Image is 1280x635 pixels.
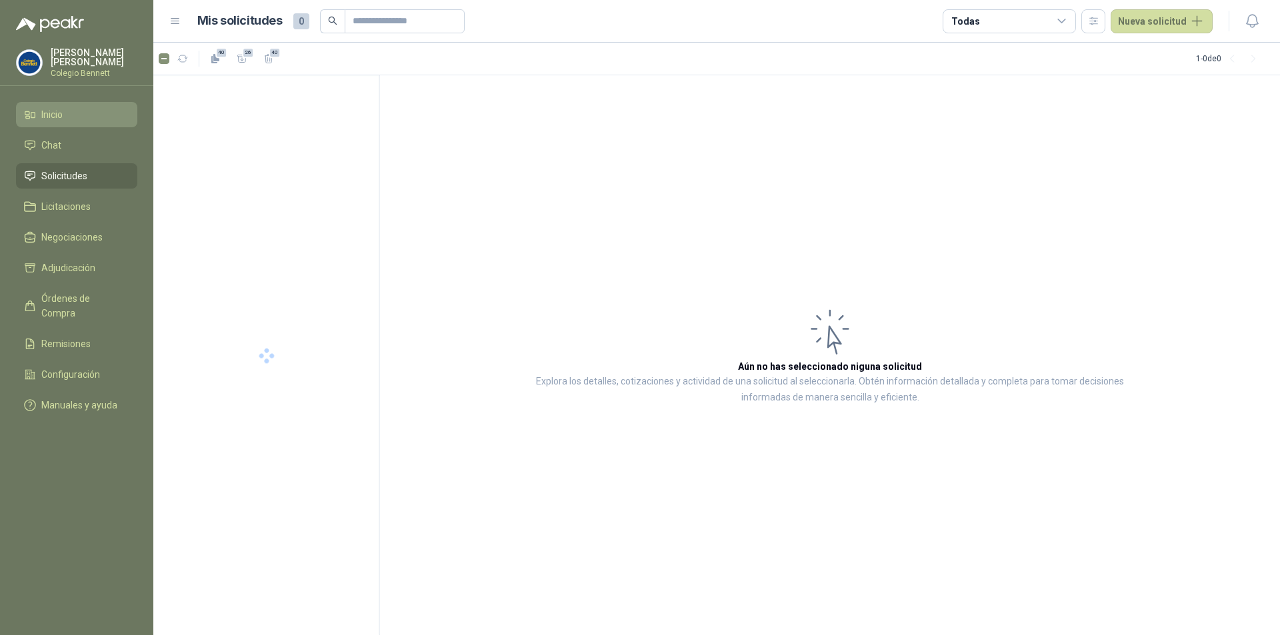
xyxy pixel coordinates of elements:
p: Colegio Bennett [51,69,137,77]
a: Solicitudes [16,163,137,189]
div: 1 - 0 de 0 [1196,48,1264,69]
a: Negociaciones [16,225,137,250]
a: Configuración [16,362,137,387]
a: Adjudicación [16,255,137,281]
a: Chat [16,133,137,158]
button: 40 [205,48,226,69]
button: Nueva solicitud [1111,9,1213,33]
span: 26 [242,47,255,58]
span: 40 [269,47,281,58]
span: Configuración [41,367,100,382]
button: 40 [258,48,279,69]
span: Remisiones [41,336,91,351]
button: 26 [231,48,253,69]
span: 0 [293,13,309,29]
h1: Mis solicitudes [197,11,283,31]
a: Licitaciones [16,194,137,219]
span: Órdenes de Compra [41,291,125,320]
p: [PERSON_NAME] [PERSON_NAME] [51,48,137,67]
a: Remisiones [16,331,137,356]
span: 40 [215,47,228,58]
a: Manuales y ayuda [16,392,137,418]
span: Negociaciones [41,230,103,245]
span: search [328,16,337,25]
span: Manuales y ayuda [41,398,117,412]
span: Inicio [41,107,63,122]
a: Inicio [16,102,137,127]
span: Licitaciones [41,199,91,214]
h3: Aún no has seleccionado niguna solicitud [738,359,922,374]
span: Adjudicación [41,261,95,275]
span: Solicitudes [41,169,87,183]
a: Órdenes de Compra [16,286,137,326]
div: Todas [951,14,979,29]
p: Explora los detalles, cotizaciones y actividad de una solicitud al seleccionarla. Obtén informaci... [513,374,1147,406]
img: Logo peakr [16,16,84,32]
span: Chat [41,138,61,153]
img: Company Logo [17,50,42,75]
